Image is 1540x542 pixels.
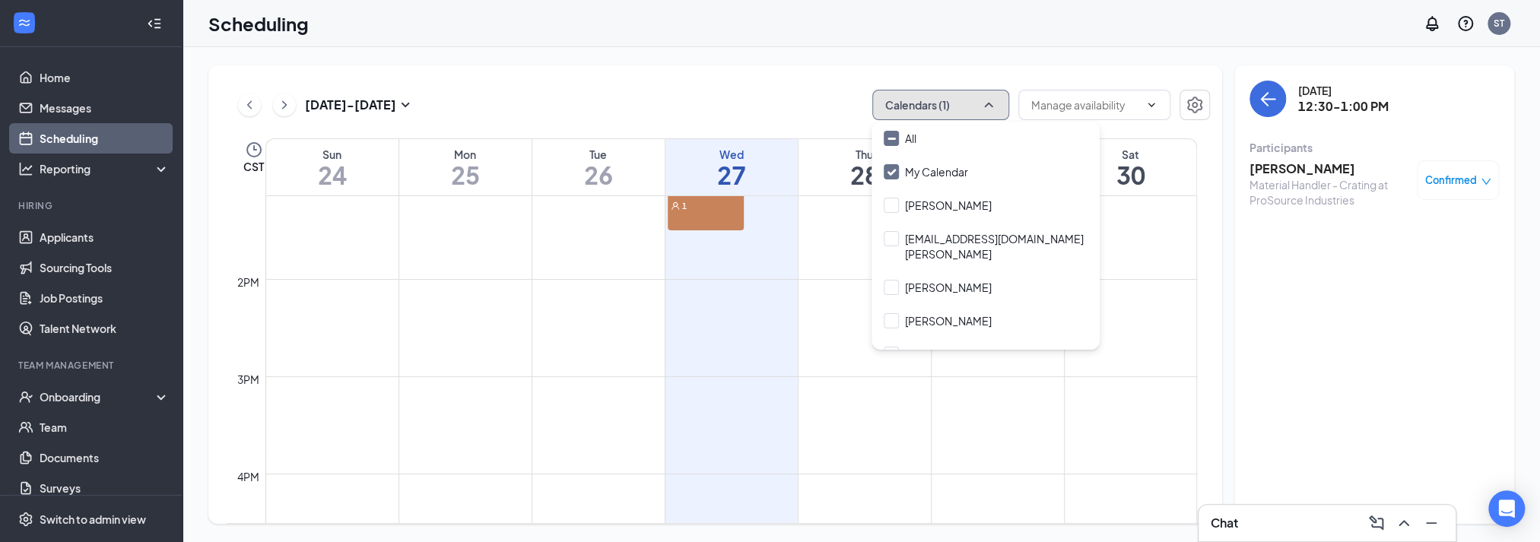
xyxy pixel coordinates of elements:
[399,162,532,188] h1: 25
[234,274,262,290] div: 2pm
[18,359,167,372] div: Team Management
[1065,162,1197,188] h1: 30
[1180,90,1210,120] button: Settings
[266,147,398,162] div: Sun
[1456,14,1475,33] svg: QuestionInfo
[1298,98,1389,115] h3: 12:30-1:00 PM
[40,512,146,527] div: Switch to admin view
[1488,490,1525,527] div: Open Intercom Messenger
[1425,173,1477,188] span: Confirmed
[671,201,680,211] svg: User
[981,97,996,113] svg: ChevronUp
[1211,515,1238,531] h3: Chat
[266,162,398,188] h1: 24
[1422,514,1440,532] svg: Minimize
[40,389,157,404] div: Onboarding
[532,162,665,188] h1: 26
[1298,83,1389,98] div: [DATE]
[40,93,170,123] a: Messages
[665,139,798,195] a: August 27, 2025
[40,161,170,176] div: Reporting
[18,512,33,527] svg: Settings
[1367,514,1386,532] svg: ComposeMessage
[245,141,263,159] svg: Clock
[1249,140,1499,155] div: Participants
[17,15,32,30] svg: WorkstreamLogo
[399,147,532,162] div: Mon
[234,371,262,388] div: 3pm
[1065,139,1197,195] a: August 30, 2025
[243,159,264,174] span: CST
[665,147,798,162] div: Wed
[1249,81,1286,117] button: back-button
[872,90,1009,120] button: Calendars (1)ChevronUp
[1249,160,1409,177] h3: [PERSON_NAME]
[40,442,170,473] a: Documents
[242,96,257,114] svg: ChevronLeft
[682,201,687,211] span: 1
[396,96,414,114] svg: SmallChevronDown
[234,468,262,485] div: 4pm
[238,94,261,116] button: ChevronLeft
[18,389,33,404] svg: UserCheck
[273,94,296,116] button: ChevronRight
[1423,14,1441,33] svg: Notifications
[532,139,665,195] a: August 26, 2025
[1419,511,1443,535] button: Minimize
[40,313,170,344] a: Talent Network
[1481,176,1491,187] span: down
[208,11,309,36] h1: Scheduling
[18,199,167,212] div: Hiring
[40,283,170,313] a: Job Postings
[1249,177,1409,208] div: Material Handler - Crating at ProSource Industries
[40,252,170,283] a: Sourcing Tools
[1395,514,1413,532] svg: ChevronUp
[277,96,292,114] svg: ChevronRight
[665,162,798,188] h1: 27
[1031,97,1139,113] input: Manage availability
[799,139,931,195] a: August 28, 2025
[40,412,170,442] a: Team
[1145,99,1157,111] svg: ChevronDown
[147,16,162,31] svg: Collapse
[305,97,396,113] h3: [DATE] - [DATE]
[40,222,170,252] a: Applicants
[1065,147,1197,162] div: Sat
[40,473,170,503] a: Surveys
[1259,90,1277,108] svg: ArrowLeft
[40,123,170,154] a: Scheduling
[266,139,398,195] a: August 24, 2025
[40,62,170,93] a: Home
[399,139,532,195] a: August 25, 2025
[799,162,931,188] h1: 28
[1392,511,1416,535] button: ChevronUp
[532,147,665,162] div: Tue
[799,147,931,162] div: Thu
[1364,511,1389,535] button: ComposeMessage
[1494,17,1504,30] div: ST
[1186,96,1204,114] svg: Settings
[18,161,33,176] svg: Analysis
